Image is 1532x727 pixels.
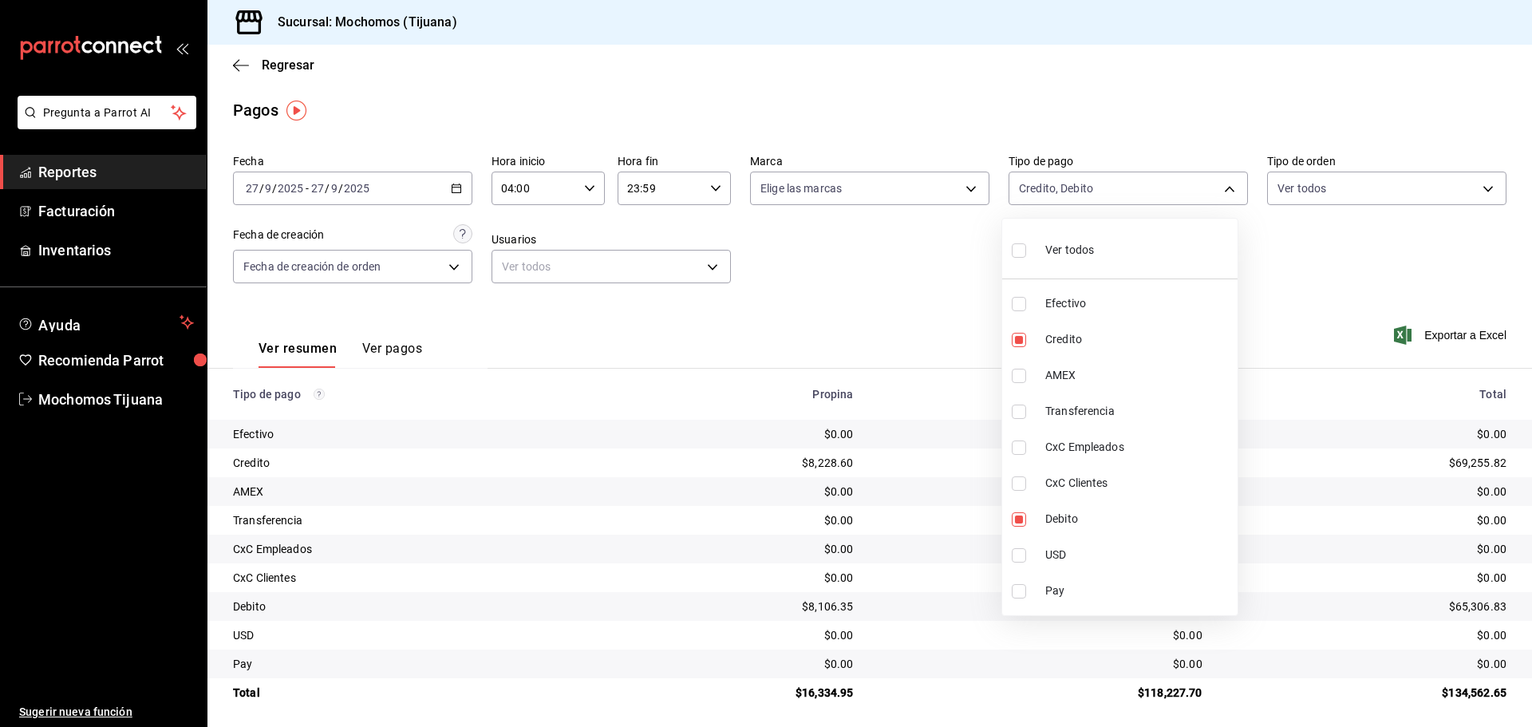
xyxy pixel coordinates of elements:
span: Ver todos [1045,242,1094,259]
span: Efectivo [1045,295,1231,312]
span: AMEX [1045,367,1231,384]
span: Debito [1045,511,1231,527]
span: Transferencia [1045,403,1231,420]
span: Credito [1045,331,1231,348]
img: Tooltip marker [286,101,306,121]
span: CxC Empleados [1045,439,1231,456]
span: USD [1045,547,1231,563]
span: Pay [1045,583,1231,599]
span: CxC Clientes [1045,475,1231,492]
